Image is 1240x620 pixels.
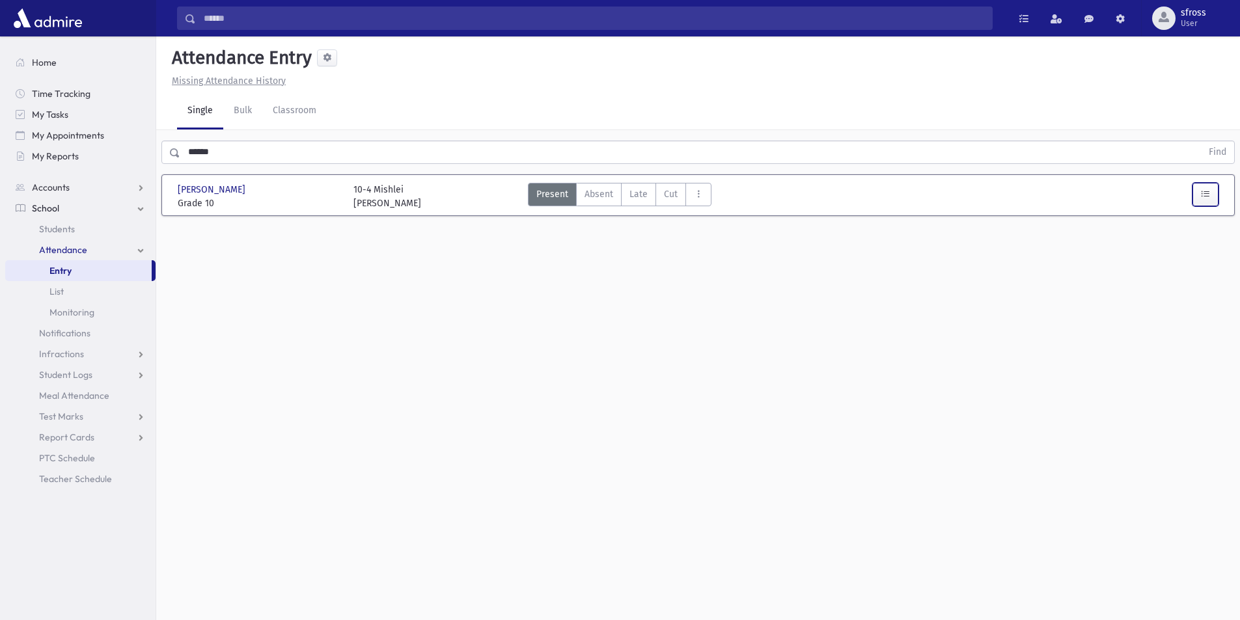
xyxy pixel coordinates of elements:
a: Accounts [5,177,156,198]
a: Attendance [5,239,156,260]
span: My Tasks [32,109,68,120]
a: PTC Schedule [5,448,156,468]
a: Time Tracking [5,83,156,104]
span: My Reports [32,150,79,162]
a: Notifications [5,323,156,344]
span: Notifications [39,327,90,339]
span: PTC Schedule [39,452,95,464]
img: AdmirePro [10,5,85,31]
span: Report Cards [39,431,94,443]
a: Report Cards [5,427,156,448]
a: List [5,281,156,302]
span: Present [536,187,568,201]
span: Monitoring [49,306,94,318]
a: Infractions [5,344,156,364]
span: Meal Attendance [39,390,109,401]
span: Absent [585,187,613,201]
h5: Attendance Entry [167,47,312,69]
span: Grade 10 [178,196,340,210]
a: Classroom [262,93,327,129]
span: My Appointments [32,129,104,141]
a: Missing Attendance History [167,75,286,87]
a: My Reports [5,146,156,167]
a: Students [5,219,156,239]
span: Teacher Schedule [39,473,112,485]
a: Meal Attendance [5,385,156,406]
span: School [32,202,59,214]
span: User [1181,18,1206,29]
span: Students [39,223,75,235]
a: Monitoring [5,302,156,323]
a: Single [177,93,223,129]
span: Time Tracking [32,88,90,100]
span: Accounts [32,182,70,193]
a: Test Marks [5,406,156,427]
a: My Appointments [5,125,156,146]
a: Home [5,52,156,73]
span: sfross [1181,8,1206,18]
u: Missing Attendance History [172,75,286,87]
span: Home [32,57,57,68]
span: Late [629,187,648,201]
span: Cut [664,187,678,201]
div: 10-4 Mishlei [PERSON_NAME] [353,183,421,210]
a: Teacher Schedule [5,468,156,489]
input: Search [196,7,992,30]
span: List [49,286,64,297]
button: Find [1201,141,1234,163]
span: Test Marks [39,411,83,422]
span: Entry [49,265,72,276]
span: [PERSON_NAME] [178,183,248,196]
span: Attendance [39,244,87,256]
a: Student Logs [5,364,156,385]
a: School [5,198,156,219]
a: Entry [5,260,152,281]
a: My Tasks [5,104,156,125]
span: Infractions [39,348,84,360]
div: AttTypes [528,183,711,210]
span: Student Logs [39,369,92,381]
a: Bulk [223,93,262,129]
